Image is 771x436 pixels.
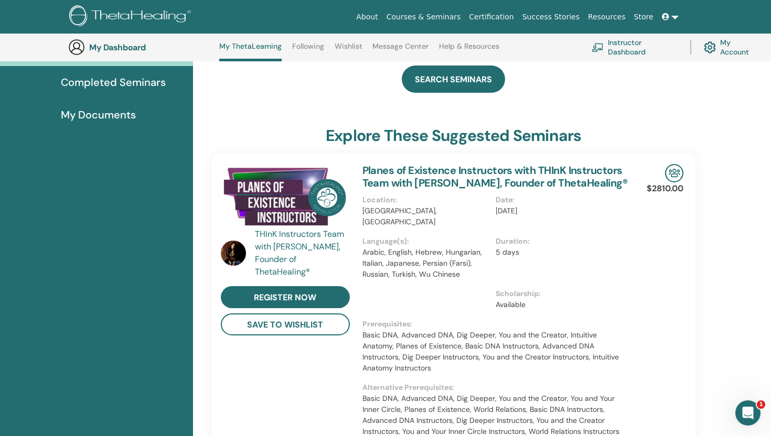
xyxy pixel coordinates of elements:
p: Date : [496,194,623,205]
a: Wishlist [335,42,362,59]
p: Alternative Prerequisites : [362,382,629,393]
p: Location : [362,194,489,205]
span: Completed Seminars [61,74,166,90]
a: About [352,7,382,27]
a: My Account [704,36,759,59]
a: SEARCH SEMINARS [402,66,505,93]
p: Basic DNA, Advanced DNA, Dig Deeper, You and the Creator, Intuitive Anatomy, Planes of Existence,... [362,330,629,374]
img: default.jpg [221,241,246,266]
a: Certification [465,7,518,27]
span: 1 [757,400,765,409]
span: My Documents [61,107,136,123]
p: Scholarship : [496,288,623,299]
img: cog.svg [704,39,716,56]
a: THInK Instructors Team with [PERSON_NAME], Founder of ThetaHealing® [255,228,352,278]
a: Courses & Seminars [382,7,465,27]
a: Instructor Dashboard [592,36,678,59]
p: Available [496,299,623,310]
h3: explore these suggested seminars [326,126,581,145]
a: Planes of Existence Instructors with THInK Instructors Team with [PERSON_NAME], Founder of ThetaH... [362,163,628,190]
p: $2810.00 [647,182,683,195]
button: save to wishlist [221,313,350,335]
img: logo.png [69,5,195,29]
a: Success Stories [518,7,584,27]
p: 5 days [496,247,623,258]
a: My ThetaLearning [219,42,282,61]
a: Store [630,7,658,27]
a: Help & Resources [439,42,499,59]
img: generic-user-icon.jpg [68,39,85,56]
span: register now [254,292,316,303]
iframe: Intercom live chat [735,400,761,426]
p: [DATE] [496,205,623,216]
img: In-Person Seminar [665,164,683,182]
span: SEARCH SEMINARS [415,74,492,85]
a: register now [221,286,350,308]
p: Language(s) : [362,236,489,247]
img: chalkboard-teacher.svg [592,43,604,52]
p: [GEOGRAPHIC_DATA], [GEOGRAPHIC_DATA] [362,205,489,227]
img: Planes of Existence Instructors [221,164,350,231]
a: Following [292,42,324,59]
a: Resources [584,7,630,27]
p: Duration : [496,236,623,247]
h3: My Dashboard [89,42,194,52]
p: Arabic, English, Hebrew, Hungarian, Italian, Japanese, Persian (Farsi), Russian, Turkish, Wu Chinese [362,247,489,280]
a: Message Center [372,42,429,59]
p: Prerequisites : [362,319,629,330]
